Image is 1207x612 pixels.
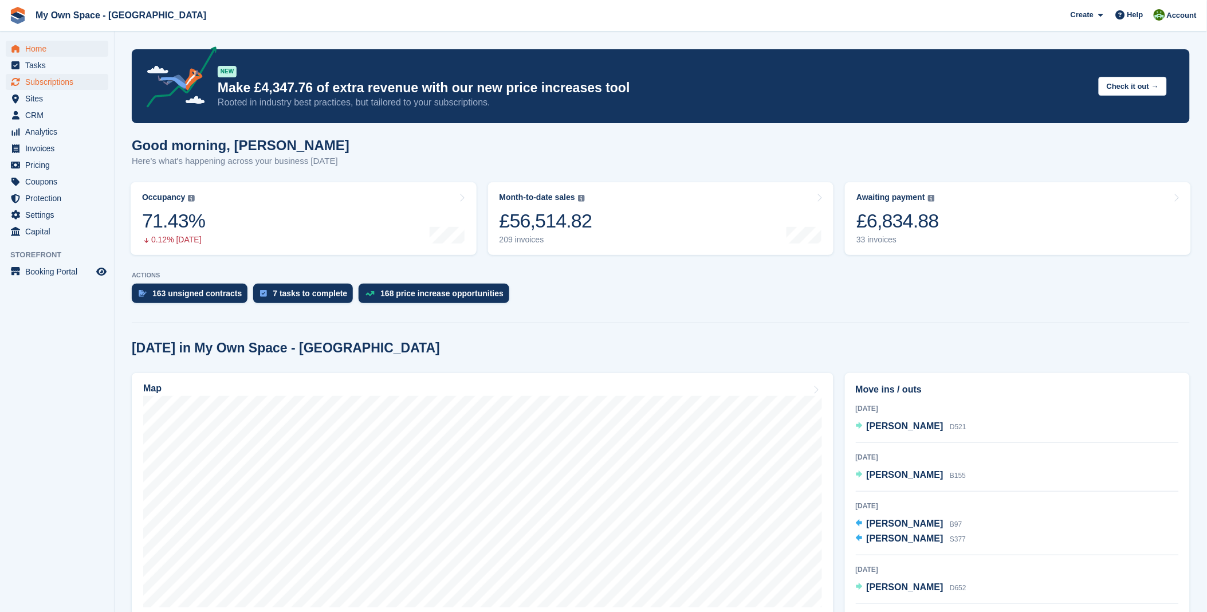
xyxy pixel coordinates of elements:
[856,193,925,202] div: Awaiting payment
[867,421,943,431] span: [PERSON_NAME]
[6,140,108,156] a: menu
[950,423,966,431] span: D521
[6,174,108,190] a: menu
[365,291,375,296] img: price_increase_opportunities-93ffe204e8149a01c8c9dc8f82e8f89637d9d84a8eef4429ea346261dce0b2c0.svg
[1071,9,1094,21] span: Create
[6,190,108,206] a: menu
[6,157,108,173] a: menu
[6,124,108,140] a: menu
[132,155,349,168] p: Here's what's happening across your business [DATE]
[867,519,943,528] span: [PERSON_NAME]
[137,46,217,112] img: price-adjustments-announcement-icon-8257ccfd72463d97f412b2fc003d46551f7dbcb40ab6d574587a9cd5c0d94...
[856,235,939,245] div: 33 invoices
[845,182,1191,255] a: Awaiting payment £6,834.88 33 invoices
[25,91,94,107] span: Sites
[9,7,26,24] img: stora-icon-8386f47178a22dfd0bd8f6a31ec36ba5ce8667c1dd55bd0f319d3a0aa187defe.svg
[500,235,592,245] div: 209 invoices
[950,520,962,528] span: B97
[31,6,211,25] a: My Own Space - [GEOGRAPHIC_DATA]
[856,564,1179,575] div: [DATE]
[500,193,575,202] div: Month-to-date sales
[500,209,592,233] div: £56,514.82
[6,91,108,107] a: menu
[856,403,1179,414] div: [DATE]
[218,66,237,77] div: NEW
[867,582,943,592] span: [PERSON_NAME]
[856,419,966,434] a: [PERSON_NAME] D521
[1167,10,1197,21] span: Account
[142,193,185,202] div: Occupancy
[1099,77,1167,96] button: Check it out →
[950,535,966,543] span: S377
[218,96,1090,109] p: Rooted in industry best practices, but tailored to your subscriptions.
[856,209,939,233] div: £6,834.88
[152,289,242,298] div: 163 unsigned contracts
[131,182,477,255] a: Occupancy 71.43% 0.12% [DATE]
[856,532,966,547] a: [PERSON_NAME] S377
[142,235,205,245] div: 0.12% [DATE]
[950,472,966,480] span: B155
[6,41,108,57] a: menu
[6,107,108,123] a: menu
[856,452,1179,462] div: [DATE]
[488,182,834,255] a: Month-to-date sales £56,514.82 209 invoices
[25,223,94,240] span: Capital
[132,284,253,309] a: 163 unsigned contracts
[25,57,94,73] span: Tasks
[25,124,94,140] span: Analytics
[25,190,94,206] span: Protection
[25,174,94,190] span: Coupons
[132,138,349,153] h1: Good morning, [PERSON_NAME]
[139,290,147,297] img: contract_signature_icon-13c848040528278c33f63329250d36e43548de30e8caae1d1a13099fd9432cc5.svg
[142,209,205,233] div: 71.43%
[6,207,108,223] a: menu
[25,264,94,280] span: Booking Portal
[856,517,962,532] a: [PERSON_NAME] B97
[143,383,162,394] h2: Map
[359,284,515,309] a: 168 price increase opportunities
[25,107,94,123] span: CRM
[25,140,94,156] span: Invoices
[867,533,943,543] span: [PERSON_NAME]
[1154,9,1165,21] img: Keely
[6,223,108,240] a: menu
[273,289,347,298] div: 7 tasks to complete
[928,195,935,202] img: icon-info-grey-7440780725fd019a000dd9b08b2336e03edf1995a4989e88bcd33f0948082b44.svg
[132,272,1190,279] p: ACTIONS
[856,580,966,595] a: [PERSON_NAME] D652
[856,383,1179,397] h2: Move ins / outs
[188,195,195,202] img: icon-info-grey-7440780725fd019a000dd9b08b2336e03edf1995a4989e88bcd33f0948082b44.svg
[578,195,585,202] img: icon-info-grey-7440780725fd019a000dd9b08b2336e03edf1995a4989e88bcd33f0948082b44.svg
[253,284,359,309] a: 7 tasks to complete
[95,265,108,278] a: Preview store
[25,207,94,223] span: Settings
[6,57,108,73] a: menu
[6,74,108,90] a: menu
[1127,9,1143,21] span: Help
[856,501,1179,511] div: [DATE]
[856,468,966,483] a: [PERSON_NAME] B155
[867,470,943,480] span: [PERSON_NAME]
[218,80,1090,96] p: Make £4,347.76 of extra revenue with our new price increases tool
[132,340,440,356] h2: [DATE] in My Own Space - [GEOGRAPHIC_DATA]
[6,264,108,280] a: menu
[25,74,94,90] span: Subscriptions
[10,249,114,261] span: Storefront
[260,290,267,297] img: task-75834270c22a3079a89374b754ae025e5fb1db73e45f91037f5363f120a921f8.svg
[950,584,966,592] span: D652
[25,41,94,57] span: Home
[25,157,94,173] span: Pricing
[380,289,504,298] div: 168 price increase opportunities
